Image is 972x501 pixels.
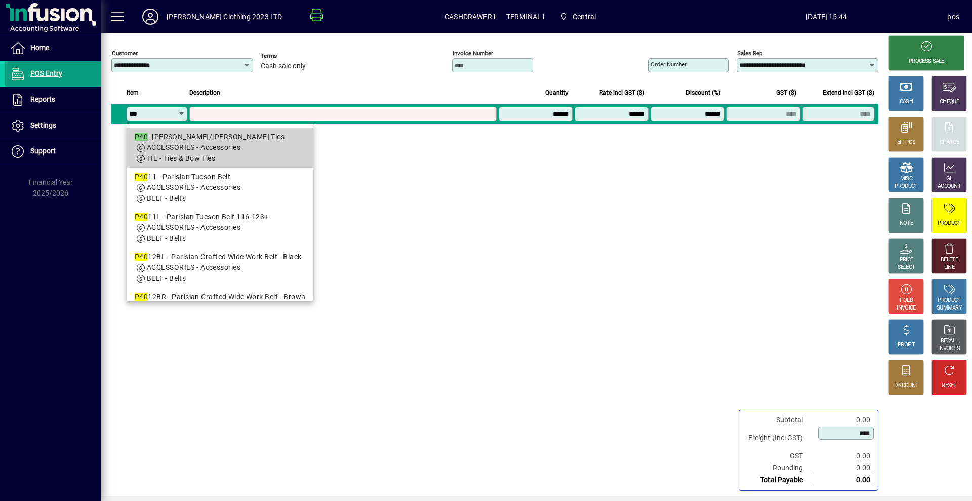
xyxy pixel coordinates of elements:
em: P40 [135,253,148,261]
mat-label: Invoice number [453,50,493,57]
td: Total Payable [743,474,813,486]
mat-option: P4011 - Parisian Tucson Belt [127,168,313,208]
span: ACCESSORIES - Accessories [147,183,240,191]
div: INVOICES [938,345,960,353]
span: Description [189,87,220,98]
span: Discount (%) [686,87,720,98]
mat-label: Customer [112,50,138,57]
span: Rate incl GST ($) [599,87,644,98]
div: pos [947,9,959,25]
span: BELT - Belts [147,274,186,282]
div: SELECT [898,264,915,272]
div: PROCESS SALE [909,58,944,65]
em: P40 [135,293,148,301]
span: Reports [30,95,55,103]
div: RESET [942,382,957,390]
span: Central [556,8,600,26]
div: PROFIT [898,341,915,349]
td: Rounding [743,462,813,474]
div: PRODUCT [938,297,960,304]
mat-option: P4012BL - Parisian Crafted Wide Work Belt - Black [127,248,313,288]
span: POS Entry [30,69,62,78]
mat-option: P4011L - Parisian Tucson Belt 116-123+ [127,208,313,248]
div: LINE [944,264,954,272]
button: Profile [134,8,167,26]
span: ACCESSORIES - Accessories [147,143,240,151]
div: CASH [900,98,913,106]
span: Home [30,44,49,52]
td: 0.00 [813,414,874,426]
em: P40 [135,133,148,141]
em: P40 [135,213,148,221]
span: Extend incl GST ($) [823,87,874,98]
span: BELT - Belts [147,194,186,202]
span: Support [30,147,56,155]
a: Settings [5,113,101,138]
a: Reports [5,87,101,112]
div: GL [946,175,953,183]
span: BELT - Belts [147,234,186,242]
div: NOTE [900,220,913,227]
div: MISC [900,175,912,183]
span: Item [127,87,139,98]
a: Support [5,139,101,164]
td: Freight (Incl GST) [743,426,813,450]
div: 12BR - Parisian Crafted Wide Work Belt - Brown [135,292,305,302]
div: - [PERSON_NAME]/[PERSON_NAME] Ties [135,132,305,142]
div: 11L - Parisian Tucson Belt 116-123+ [135,212,305,222]
div: 11 - Parisian Tucson Belt [135,172,305,182]
div: DELETE [941,256,958,264]
span: Central [573,9,596,25]
div: PRODUCT [895,183,917,190]
div: RECALL [941,337,958,345]
td: GST [743,450,813,462]
div: CHEQUE [940,98,959,106]
div: PRODUCT [938,220,960,227]
td: 0.00 [813,450,874,462]
td: 0.00 [813,462,874,474]
span: Cash sale only [261,62,306,70]
div: CHARGE [940,139,959,146]
span: TERMINAL1 [506,9,546,25]
td: Subtotal [743,414,813,426]
span: CASHDRAWER1 [444,9,496,25]
td: 0.00 [813,474,874,486]
span: ACCESSORIES - Accessories [147,223,240,232]
span: Quantity [545,87,569,98]
div: [PERSON_NAME] Clothing 2023 LTD [167,9,282,25]
a: Home [5,35,101,61]
div: 12BL - Parisian Crafted Wide Work Belt - Black [135,252,305,262]
div: ACCOUNT [938,183,961,190]
div: INVOICE [897,304,915,312]
div: SUMMARY [937,304,962,312]
div: DISCOUNT [894,382,918,390]
div: PRICE [900,256,913,264]
div: EFTPOS [897,139,916,146]
span: Terms [261,53,321,59]
span: TIE - Ties & Bow Ties [147,154,215,162]
span: GST ($) [776,87,796,98]
span: ACCESSORIES - Accessories [147,263,240,272]
span: Settings [30,121,56,129]
mat-option: P4012BR - Parisian Crafted Wide Work Belt - Brown [127,288,313,328]
mat-option: P40 - Parisian Fellini Jacquard/Pierre Cardin Ties [127,128,313,168]
span: [DATE] 15:44 [706,9,948,25]
mat-label: Sales rep [737,50,762,57]
em: P40 [135,173,148,181]
mat-label: Order number [651,61,687,68]
div: HOLD [900,297,913,304]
